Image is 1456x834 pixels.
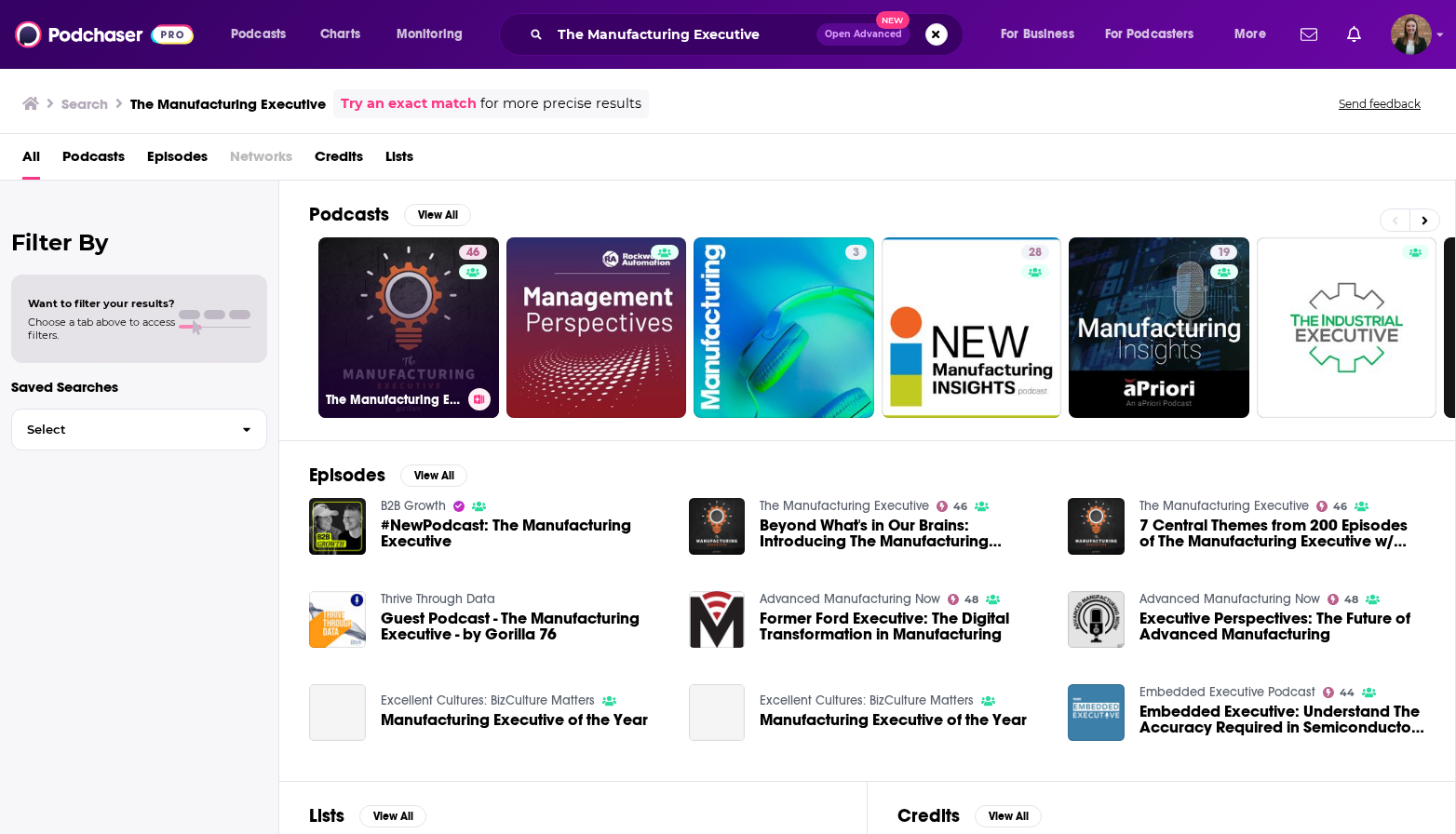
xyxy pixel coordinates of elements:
a: Manufacturing Executive of the Year [760,712,1027,728]
button: View All [975,805,1042,827]
span: New [876,11,910,29]
a: 28 [882,237,1062,418]
span: For Podcasters [1105,21,1194,47]
button: Send feedback [1333,96,1426,112]
h2: Episodes [309,464,385,487]
span: Monitoring [397,21,463,47]
a: 48 [948,594,978,605]
div: Search podcasts, credits, & more... [517,13,981,56]
a: 48 [1328,594,1358,605]
a: Advanced Manufacturing Now [1139,591,1320,607]
a: Manufacturing Executive of the Year [309,684,366,741]
span: Executive Perspectives: The Future of Advanced Manufacturing [1139,611,1425,642]
a: Show notifications dropdown [1293,19,1325,50]
a: ListsView All [309,804,426,827]
span: Choose a tab above to access filters. [28,316,175,342]
a: The Manufacturing Executive [760,498,929,514]
a: Excellent Cultures: BizCulture Matters [381,693,595,708]
span: 46 [953,503,967,511]
a: 44 [1323,687,1355,698]
span: Select [12,424,227,436]
button: Open AdvancedNew [816,23,910,46]
img: #NewPodcast: The Manufacturing Executive [309,498,366,555]
a: #NewPodcast: The Manufacturing Executive [381,518,667,549]
h3: The Manufacturing Executive [130,95,326,113]
button: open menu [384,20,487,49]
a: Advanced Manufacturing Now [760,591,940,607]
span: 48 [964,596,978,604]
a: Manufacturing Executive of the Year [381,712,648,728]
button: View All [404,204,471,226]
a: Charts [308,20,371,49]
a: Thrive Through Data [381,591,495,607]
a: B2B Growth [381,498,446,514]
img: Guest Podcast - The Manufacturing Executive - by Gorilla 76 [309,591,366,648]
a: 28 [1021,245,1049,260]
a: EpisodesView All [309,464,467,487]
a: 19 [1210,245,1237,260]
img: Podchaser - Follow, Share and Rate Podcasts [15,17,194,52]
a: 3 [845,245,867,260]
span: 19 [1218,244,1230,262]
button: View All [359,805,426,827]
span: Charts [320,21,360,47]
h2: Filter By [11,229,267,256]
h3: The Manufacturing Executive [326,392,461,408]
h2: Lists [309,804,344,827]
img: Executive Perspectives: The Future of Advanced Manufacturing [1068,591,1125,648]
button: open menu [218,20,310,49]
img: 7 Central Themes from 200 Episodes of The Manufacturing Executive w/ Joe Sullivan [1068,498,1125,555]
h2: Podcasts [309,203,389,226]
a: 46The Manufacturing Executive [318,237,499,418]
button: View All [400,464,467,487]
h2: Credits [897,804,960,827]
a: Show notifications dropdown [1340,19,1368,50]
a: 7 Central Themes from 200 Episodes of The Manufacturing Executive w/ Joe Sullivan [1139,518,1425,549]
h3: Search [61,95,108,113]
button: open menu [1093,20,1221,49]
a: Beyond What's in Our Brains: Introducing The Manufacturing Executive Show w/ Joe Sullivan [760,518,1045,549]
a: Credits [315,141,363,180]
img: Beyond What's in Our Brains: Introducing The Manufacturing Executive Show w/ Joe Sullivan [689,498,746,555]
a: Former Ford Executive: The Digital Transformation in Manufacturing [760,611,1045,642]
a: Embedded Executive: Understand The Accuracy Required in Semiconductor Manufacturing with Heidenhain [1139,704,1425,735]
a: Guest Podcast - The Manufacturing Executive - by Gorilla 76 [381,611,667,642]
a: Embedded Executive: Understand The Accuracy Required in Semiconductor Manufacturing with Heidenhain [1068,684,1125,741]
span: 46 [466,244,479,262]
span: Logged in as k_burns [1391,14,1432,55]
span: More [1234,21,1266,47]
a: 46 [1316,501,1347,512]
a: All [22,141,40,180]
a: Excellent Cultures: BizCulture Matters [760,693,974,708]
a: Episodes [147,141,208,180]
a: 46 [937,501,967,512]
span: For Business [1001,21,1074,47]
a: 46 [459,245,487,260]
a: Podcasts [62,141,125,180]
a: Manufacturing Executive of the Year [689,684,746,741]
button: open menu [1221,20,1289,49]
span: Beyond What's in Our Brains: Introducing The Manufacturing Executive Show w/ [PERSON_NAME] [760,518,1045,549]
a: Lists [385,141,413,180]
button: open menu [988,20,1098,49]
a: The Manufacturing Executive [1139,498,1309,514]
span: 48 [1344,596,1358,604]
a: 3 [694,237,874,418]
